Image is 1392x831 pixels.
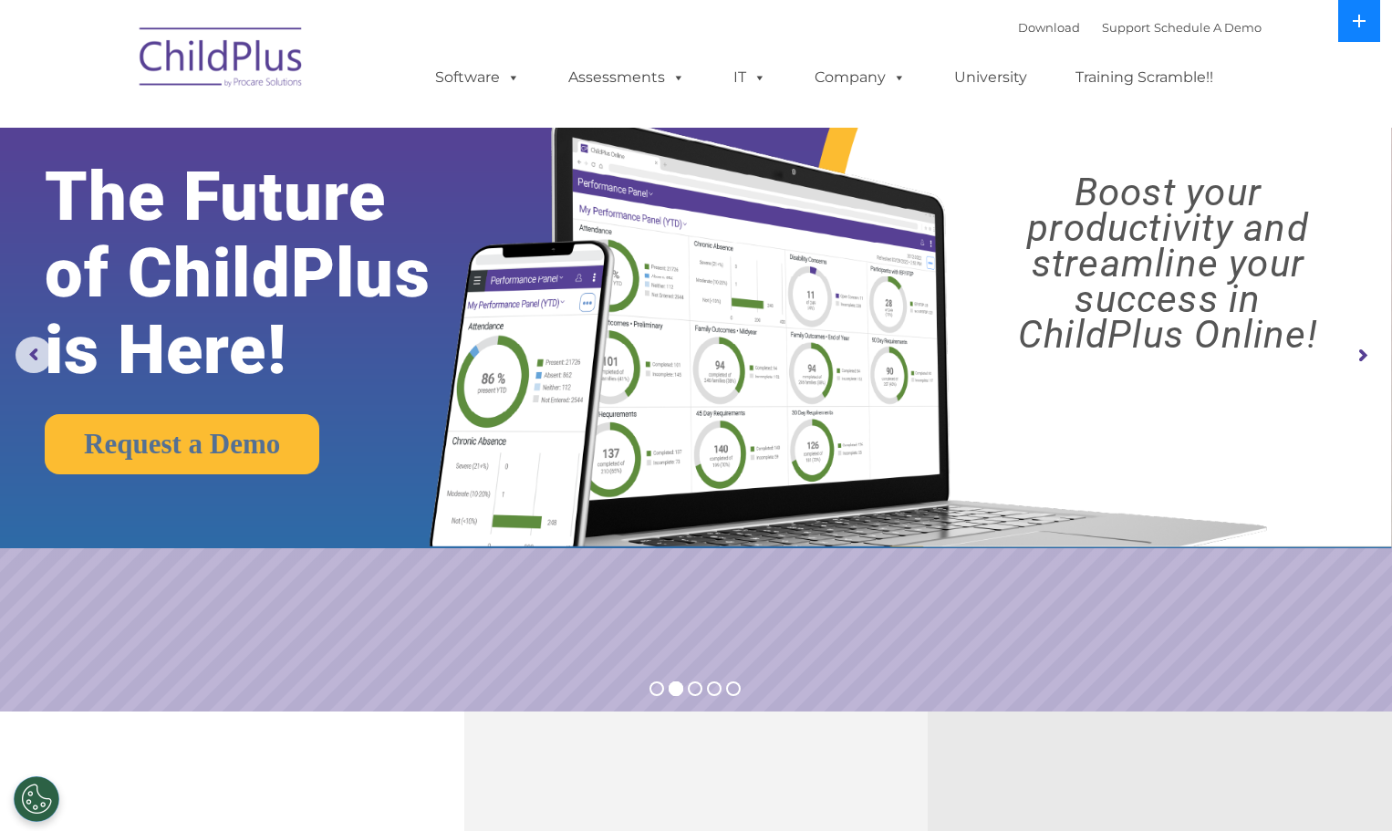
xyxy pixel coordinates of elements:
[550,59,703,96] a: Assessments
[45,414,319,474] a: Request a Demo
[45,159,489,389] rs-layer: The Future of ChildPlus is Here!
[936,59,1045,96] a: University
[1057,59,1231,96] a: Training Scramble!!
[796,59,924,96] a: Company
[1018,20,1262,35] font: |
[715,59,784,96] a: IT
[130,15,313,106] img: ChildPlus by Procare Solutions
[1018,20,1080,35] a: Download
[1102,20,1150,35] a: Support
[417,59,538,96] a: Software
[1154,20,1262,35] a: Schedule A Demo
[961,174,1375,352] rs-layer: Boost your productivity and streamline your success in ChildPlus Online!
[254,120,309,134] span: Last name
[14,776,59,822] button: Cookies Settings
[254,195,331,209] span: Phone number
